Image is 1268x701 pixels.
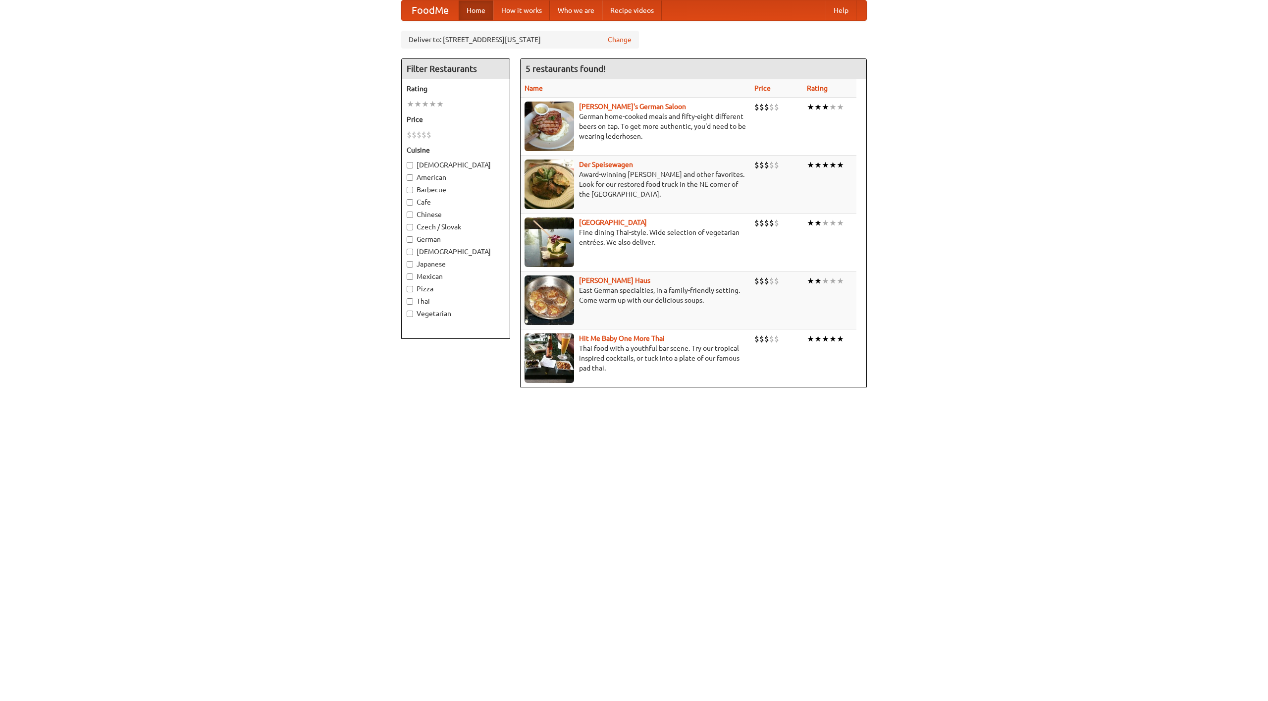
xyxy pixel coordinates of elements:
li: ★ [807,160,814,170]
li: $ [759,333,764,344]
label: German [407,234,505,244]
h5: Rating [407,84,505,94]
li: $ [769,333,774,344]
li: $ [774,102,779,112]
input: Mexican [407,273,413,280]
li: $ [764,102,769,112]
li: ★ [436,99,444,109]
p: Thai food with a youthful bar scene. Try our tropical inspired cocktails, or tuck into a plate of... [525,343,746,373]
li: ★ [837,217,844,228]
a: [GEOGRAPHIC_DATA] [579,218,647,226]
label: [DEMOGRAPHIC_DATA] [407,247,505,257]
li: $ [769,275,774,286]
li: ★ [814,275,822,286]
input: American [407,174,413,181]
a: Name [525,84,543,92]
input: Thai [407,298,413,305]
li: $ [764,333,769,344]
li: ★ [814,102,822,112]
a: Price [754,84,771,92]
a: Who we are [550,0,602,20]
input: Pizza [407,286,413,292]
img: satay.jpg [525,217,574,267]
p: German home-cooked meals and fifty-eight different beers on tap. To get more authentic, you'd nee... [525,111,746,141]
li: $ [774,217,779,228]
li: ★ [407,99,414,109]
label: Czech / Slovak [407,222,505,232]
li: ★ [814,160,822,170]
li: $ [754,160,759,170]
div: Deliver to: [STREET_ADDRESS][US_STATE] [401,31,639,49]
h4: Filter Restaurants [402,59,510,79]
label: Barbecue [407,185,505,195]
img: esthers.jpg [525,102,574,151]
a: Change [608,35,632,45]
b: [PERSON_NAME] Haus [579,276,650,284]
input: [DEMOGRAPHIC_DATA] [407,249,413,255]
a: How it works [493,0,550,20]
label: Vegetarian [407,309,505,319]
a: Help [826,0,856,20]
li: ★ [414,99,422,109]
li: $ [422,129,426,140]
label: Thai [407,296,505,306]
p: East German specialties, in a family-friendly setting. Come warm up with our delicious soups. [525,285,746,305]
img: babythai.jpg [525,333,574,383]
li: $ [764,275,769,286]
a: Der Speisewagen [579,161,633,168]
label: American [407,172,505,182]
li: ★ [822,217,829,228]
li: ★ [829,160,837,170]
li: $ [412,129,417,140]
p: Award-winning [PERSON_NAME] and other favorites. Look for our restored food truck in the NE corne... [525,169,746,199]
li: ★ [807,275,814,286]
li: ★ [422,99,429,109]
a: Recipe videos [602,0,662,20]
a: Hit Me Baby One More Thai [579,334,665,342]
input: Cafe [407,199,413,206]
li: $ [759,217,764,228]
li: ★ [807,102,814,112]
input: [DEMOGRAPHIC_DATA] [407,162,413,168]
li: ★ [837,160,844,170]
li: $ [759,160,764,170]
li: $ [774,160,779,170]
li: ★ [837,333,844,344]
li: ★ [829,217,837,228]
input: Vegetarian [407,311,413,317]
ng-pluralize: 5 restaurants found! [526,64,606,73]
li: ★ [807,333,814,344]
li: ★ [829,333,837,344]
li: $ [774,333,779,344]
li: ★ [814,333,822,344]
label: Pizza [407,284,505,294]
input: Barbecue [407,187,413,193]
li: ★ [822,160,829,170]
label: Cafe [407,197,505,207]
img: speisewagen.jpg [525,160,574,209]
h5: Price [407,114,505,124]
li: ★ [829,275,837,286]
li: $ [754,102,759,112]
input: Japanese [407,261,413,268]
li: $ [769,102,774,112]
a: FoodMe [402,0,459,20]
li: $ [769,160,774,170]
input: Czech / Slovak [407,224,413,230]
li: ★ [837,275,844,286]
li: ★ [829,102,837,112]
label: [DEMOGRAPHIC_DATA] [407,160,505,170]
li: $ [754,275,759,286]
li: $ [764,217,769,228]
p: Fine dining Thai-style. Wide selection of vegetarian entrées. We also deliver. [525,227,746,247]
label: Mexican [407,271,505,281]
a: Home [459,0,493,20]
li: $ [769,217,774,228]
li: $ [426,129,431,140]
label: Chinese [407,210,505,219]
li: $ [407,129,412,140]
h5: Cuisine [407,145,505,155]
